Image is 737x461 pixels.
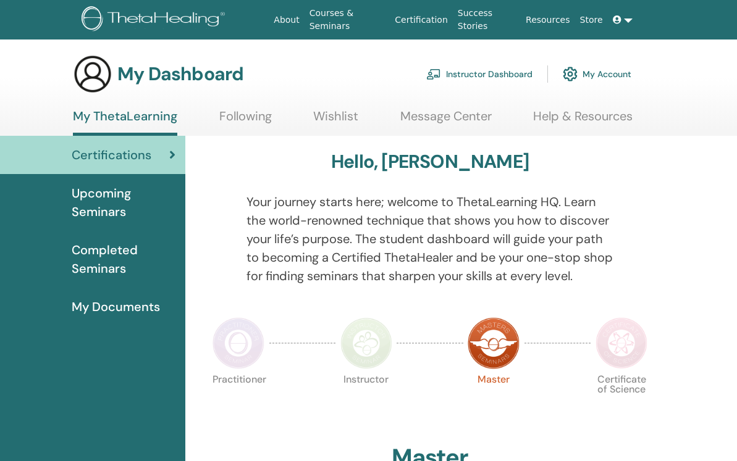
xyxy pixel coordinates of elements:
h3: Hello, [PERSON_NAME] [331,151,529,173]
img: Instructor [340,317,392,369]
a: My Account [563,60,631,88]
span: My Documents [72,297,160,316]
p: Instructor [340,375,392,426]
p: Your journey starts here; welcome to ThetaLearning HQ. Learn the world-renowned technique that sh... [246,193,614,285]
a: Store [575,9,608,31]
a: Courses & Seminars [305,2,390,38]
a: Instructor Dashboard [426,60,533,88]
span: Completed Seminars [72,241,175,278]
a: Certification [390,9,452,31]
img: generic-user-icon.jpg [73,54,112,94]
a: Wishlist [313,109,358,133]
a: Message Center [400,109,492,133]
span: Certifications [72,146,151,164]
p: Practitioner [213,375,264,426]
a: Help & Resources [533,109,633,133]
img: chalkboard-teacher.svg [426,69,441,80]
p: Certificate of Science [596,375,647,426]
span: Upcoming Seminars [72,184,175,221]
a: Resources [521,9,575,31]
a: My ThetaLearning [73,109,177,136]
img: Certificate of Science [596,317,647,369]
a: Success Stories [453,2,521,38]
img: Master [468,317,520,369]
h3: My Dashboard [117,63,243,85]
img: cog.svg [563,64,578,85]
a: About [269,9,304,31]
img: logo.png [82,6,229,34]
p: Master [468,375,520,426]
a: Following [219,109,272,133]
img: Practitioner [213,317,264,369]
